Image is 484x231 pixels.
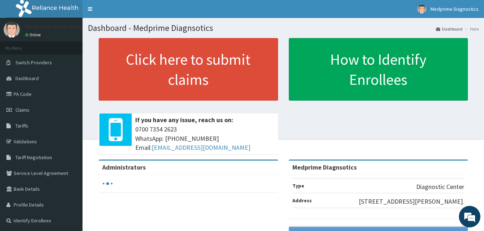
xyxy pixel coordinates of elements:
[15,123,28,129] span: Tariffs
[289,38,468,101] a: How to Identify Enrollees
[135,125,274,152] span: 0700 7354 2623 WhatsApp: [PHONE_NUMBER] Email:
[292,197,312,204] b: Address
[417,5,426,14] img: User Image
[102,178,113,189] svg: audio-loading
[152,143,250,152] a: [EMAIL_ADDRESS][DOMAIN_NAME]
[436,26,462,32] a: Dashboard
[4,22,20,38] img: User Image
[15,59,52,66] span: Switch Providers
[15,107,29,113] span: Claims
[416,182,464,191] p: Diagnostic Center
[25,32,42,37] a: Online
[15,75,39,82] span: Dashboard
[99,38,278,101] a: Click here to submit claims
[25,23,86,30] p: Medprime Diagnostics
[292,163,357,171] strong: Medprime Diagnsotics
[88,23,479,33] h1: Dashboard - Medprime Diagnsotics
[15,154,52,161] span: Tariff Negotiation
[135,116,233,124] b: If you have any issue, reach us on:
[463,26,479,32] li: Here
[359,197,464,206] p: [STREET_ADDRESS][PERSON_NAME].
[102,163,146,171] b: Administrators
[292,183,304,189] b: Type
[431,6,479,12] span: Medprime Diagnostics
